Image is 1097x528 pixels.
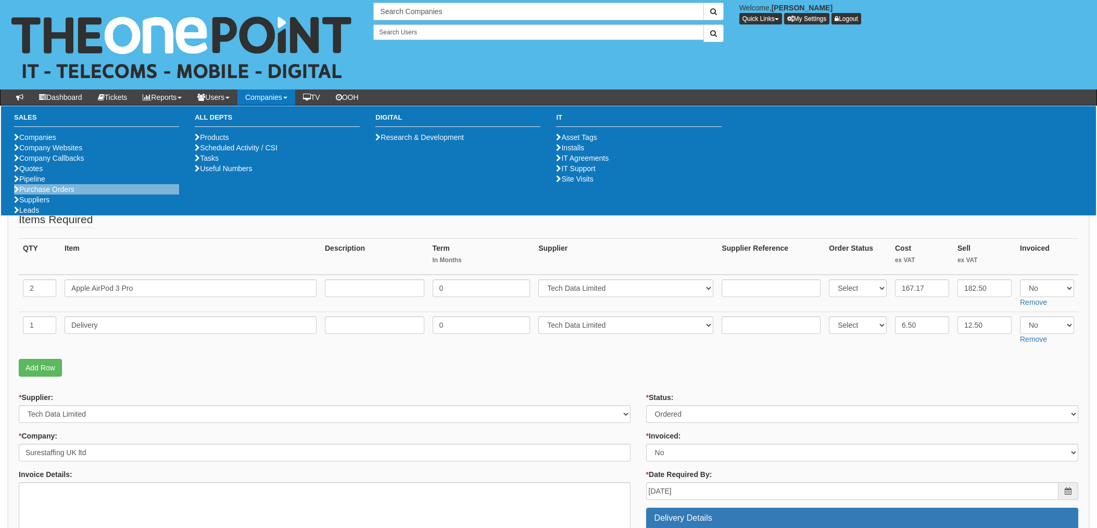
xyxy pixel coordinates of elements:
[19,392,53,403] label: Supplier:
[891,239,953,275] th: Cost
[433,256,531,265] small: In Months
[321,239,428,275] th: Description
[195,133,229,141] a: Products
[373,24,703,40] input: Search Users
[556,175,593,183] a: Site Visits
[14,206,39,214] a: Leads
[19,431,57,441] label: Company:
[957,256,1012,265] small: ex VAT
[14,133,56,141] a: Companies
[60,239,321,275] th: Item
[14,164,43,173] a: Quotes
[739,13,782,24] button: Quick Links
[534,239,717,275] th: Supplier
[373,3,703,20] input: Search Companies
[135,89,190,105] a: Reports
[19,212,93,228] legend: Items Required
[646,392,674,403] label: Status:
[732,3,1097,24] div: Welcome,
[772,4,833,12] b: [PERSON_NAME]
[1016,239,1078,275] th: Invoiced
[784,13,830,24] a: My Settings
[195,154,219,162] a: Tasks
[717,239,825,275] th: Supplier Reference
[375,133,464,141] a: Research & Development
[375,114,540,127] h3: Digital
[14,175,45,183] a: Pipeline
[654,513,1070,523] h3: Delivery Details
[328,89,367,105] a: OOH
[14,114,179,127] h3: Sales
[953,239,1016,275] th: Sell
[825,239,891,275] th: Order Status
[556,154,609,162] a: IT Agreements
[428,239,535,275] th: Term
[31,89,90,105] a: Dashboard
[237,89,295,105] a: Companies
[1020,335,1047,343] a: Remove
[14,185,74,194] a: Purchase Orders
[556,133,597,141] a: Asset Tags
[90,89,135,105] a: Tickets
[19,359,62,377] a: Add Row
[831,13,861,24] a: Logout
[19,469,72,480] label: Invoice Details:
[646,469,712,480] label: Date Required By:
[195,164,252,173] a: Useful Numbers
[14,196,49,204] a: Suppliers
[14,154,84,162] a: Company Callbacks
[556,164,595,173] a: IT Support
[195,144,278,152] a: Scheduled Activity / CSI
[195,114,360,127] h3: All Depts
[14,144,82,152] a: Company Websites
[1020,298,1047,306] a: Remove
[895,256,949,265] small: ex VAT
[556,144,584,152] a: Installs
[556,114,721,127] h3: IT
[19,239,60,275] th: QTY
[646,431,681,441] label: Invoiced:
[190,89,237,105] a: Users
[295,89,328,105] a: TV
